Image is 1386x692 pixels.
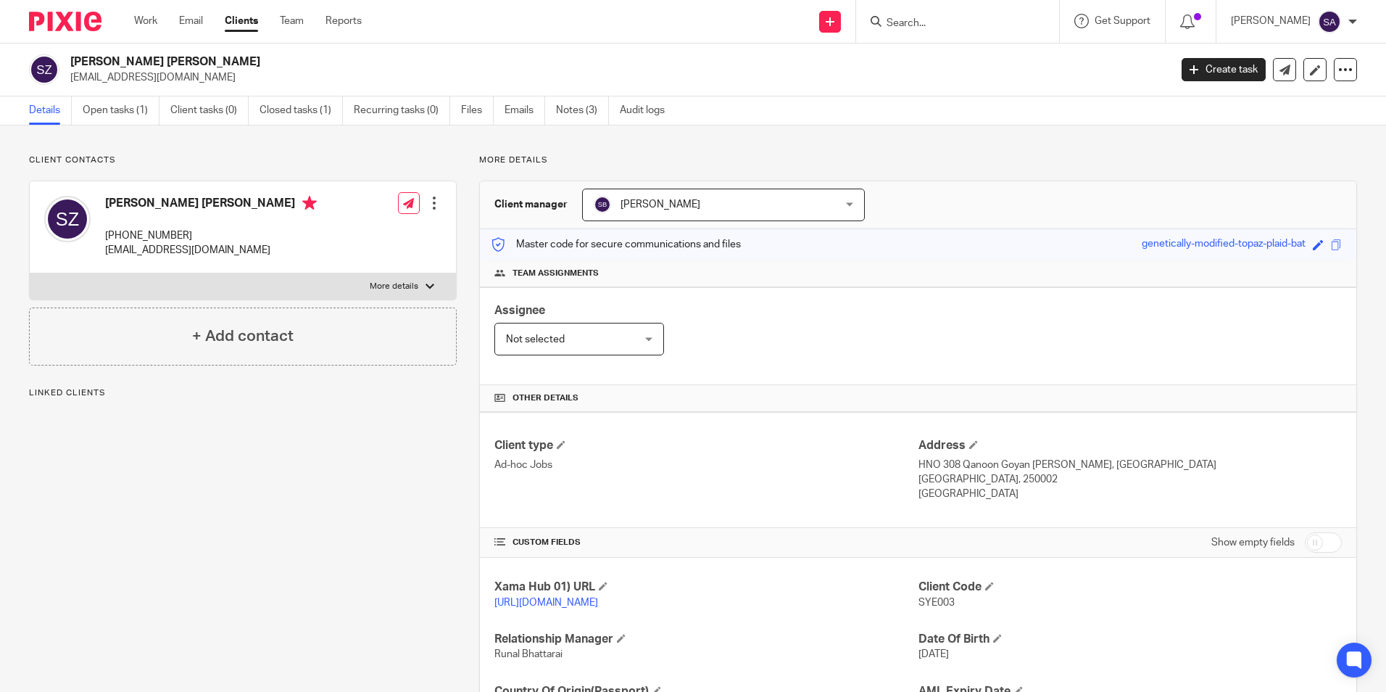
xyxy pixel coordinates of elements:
a: Files [461,96,494,125]
p: More details [370,281,418,292]
a: Email [179,14,203,28]
h4: [PERSON_NAME] [PERSON_NAME] [105,196,317,214]
a: Notes (3) [556,96,609,125]
p: [EMAIL_ADDRESS][DOMAIN_NAME] [105,243,317,258]
label: Show empty fields [1211,535,1295,550]
p: Linked clients [29,387,457,399]
span: Team assignments [513,268,599,279]
h4: Client Code [918,580,1342,595]
span: [DATE] [918,649,949,659]
h2: [PERSON_NAME] [PERSON_NAME] [70,54,942,70]
i: Primary [302,196,317,210]
a: Client tasks (0) [170,96,249,125]
img: svg%3E [29,54,59,85]
a: Create task [1182,58,1266,81]
span: Assignee [494,305,545,316]
a: [URL][DOMAIN_NAME] [494,598,598,608]
p: HNO 308 Qanoon Goyan [PERSON_NAME], [GEOGRAPHIC_DATA] [918,458,1342,472]
a: Closed tasks (1) [260,96,343,125]
a: Emails [505,96,545,125]
img: svg%3E [44,196,91,242]
p: [PERSON_NAME] [1231,14,1311,28]
span: SYE003 [918,598,955,608]
img: svg%3E [594,196,611,213]
h4: + Add contact [192,325,294,347]
a: Recurring tasks (0) [354,96,450,125]
div: genetically-modified-topaz-plaid-bat [1142,236,1306,253]
p: Master code for secure communications and files [491,237,741,252]
span: Not selected [506,334,565,345]
h4: Address [918,438,1342,453]
a: Clients [225,14,258,28]
a: Team [280,14,304,28]
h4: CUSTOM FIELDS [494,537,918,548]
p: [EMAIL_ADDRESS][DOMAIN_NAME] [70,70,1160,85]
a: Work [134,14,157,28]
img: svg%3E [1318,10,1341,33]
a: Audit logs [620,96,676,125]
p: [PHONE_NUMBER] [105,228,317,243]
h4: Xama Hub 01) URL [494,580,918,595]
span: Other details [513,392,578,404]
h4: Date Of Birth [918,632,1342,647]
h3: Client manager [494,197,568,212]
h4: Relationship Manager [494,632,918,647]
p: Client contacts [29,155,457,166]
span: Get Support [1095,16,1150,26]
p: Ad-hoc Jobs [494,458,918,472]
img: Pixie [29,12,101,31]
span: Runal Bhattarai [494,649,563,659]
a: Details [29,96,72,125]
a: Reports [325,14,362,28]
p: [GEOGRAPHIC_DATA], 250002 [918,472,1342,487]
p: [GEOGRAPHIC_DATA] [918,487,1342,501]
input: Search [885,17,1016,30]
h4: Client type [494,438,918,453]
a: Open tasks (1) [83,96,159,125]
p: More details [479,155,1357,166]
span: [PERSON_NAME] [621,199,700,210]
